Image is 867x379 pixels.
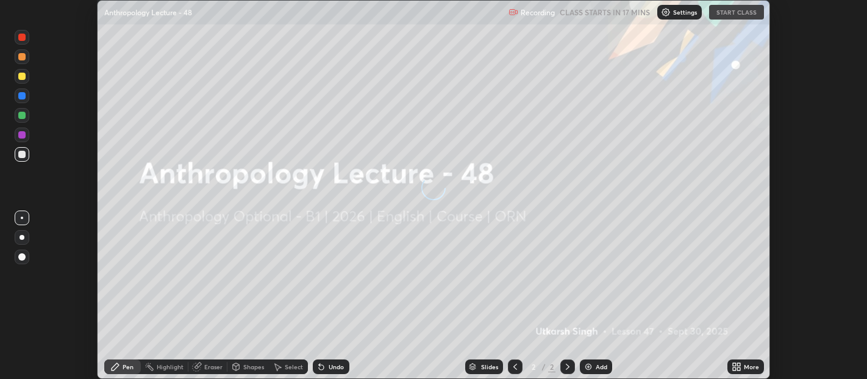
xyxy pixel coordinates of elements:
p: Anthropology Lecture - 48 [104,7,192,17]
div: 2 [548,361,555,372]
img: recording.375f2c34.svg [508,7,518,17]
div: Highlight [157,364,184,370]
div: Pen [123,364,134,370]
div: / [542,363,546,370]
img: add-slide-button [583,362,593,372]
p: Recording [521,8,555,17]
div: Select [285,364,303,370]
div: Slides [481,364,498,370]
div: 2 [527,363,540,370]
h5: CLASS STARTS IN 17 MINS [560,7,650,18]
div: More [744,364,759,370]
div: Shapes [243,364,264,370]
img: class-settings-icons [661,7,671,17]
p: Settings [673,9,697,15]
div: Eraser [204,364,223,370]
div: Undo [329,364,344,370]
div: Add [596,364,607,370]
